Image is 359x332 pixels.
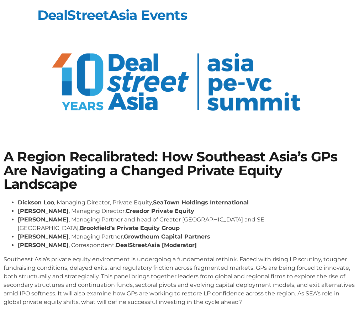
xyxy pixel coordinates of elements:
li: , Managing Partner and head of Greater [GEOGRAPHIC_DATA] and SE [GEOGRAPHIC_DATA], [18,215,355,232]
strong: [PERSON_NAME] [18,208,69,214]
strong: SeaTown Holdings International [153,199,249,206]
li: , Managing Director, Private Equity, [18,198,355,207]
li: , Managing Partner, [18,232,355,241]
strong: DealStreetAsia [Moderator] [116,242,197,248]
strong: [PERSON_NAME] [18,233,69,240]
strong: Growtheum Capital Partners [124,233,210,240]
li: , Correspondent, [18,241,355,250]
a: DealStreetAsia Events [37,7,187,23]
strong: Creador Private Equity [126,208,194,214]
strong: [PERSON_NAME] [18,242,69,248]
h1: A Region Recalibrated: How Southeast Asia’s GPs Are Navigating a Changed Private Equity Landscape [4,150,355,191]
p: Southeast Asia’s private equity environment is undergoing a fundamental rethink. Faced with risin... [4,255,355,306]
li: , Managing Director, [18,207,355,215]
strong: Brookfield’s Private Equity Group [80,225,180,231]
strong: Dickson Loo [18,199,54,206]
strong: [PERSON_NAME] [18,216,69,223]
